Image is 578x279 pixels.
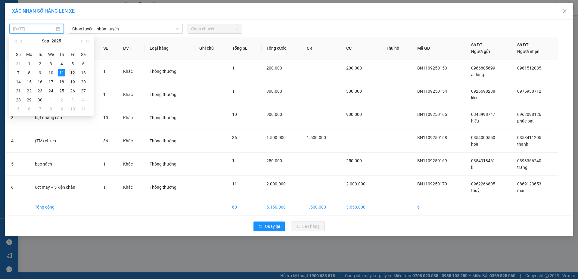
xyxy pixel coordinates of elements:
span: 900.000 [266,112,282,117]
span: 1 [232,66,235,70]
div: 2 [36,60,44,67]
span: BN1109250170 [417,181,447,186]
td: 2025-09-04 [56,59,67,68]
div: 18 [58,78,65,85]
span: trang [517,165,527,170]
span: Chọn tuyến - nhóm tuyến [72,24,179,33]
button: uploadLên hàng [291,222,325,231]
span: BN1109250169 [417,158,447,163]
td: 1 [6,60,30,83]
span: phúc bạt [517,119,534,123]
td: 2025-10-11 [78,104,89,113]
th: Thu hộ [381,37,412,60]
span: 0393366240 [517,158,541,163]
td: Khác [118,83,145,106]
td: 2025-08-31 [13,59,24,68]
th: Loại hàng [145,37,195,60]
span: 300.000 [266,89,282,94]
td: 2025-09-23 [35,86,45,95]
span: BN1109250165 [417,112,447,117]
span: 0348998747 [471,112,495,117]
td: 2025-10-07 [35,104,45,113]
th: SL [98,37,118,60]
div: 28 [15,96,22,104]
div: 1 [26,60,33,67]
div: 8 [26,69,33,76]
td: Thông thường [145,176,195,199]
div: 23 [36,87,44,95]
th: Sa [78,50,89,59]
td: 2025-09-28 [13,95,24,104]
div: 8 [47,105,54,113]
td: 2025-09-27 [78,86,89,95]
th: CC [341,37,381,60]
th: Th [56,50,67,59]
td: 2025-09-10 [45,68,56,77]
td: 6ct máy + 5 kiện chân [30,176,98,199]
td: 2025-09-25 [56,86,67,95]
span: XÁC NHẬN SỐ HÀNG LÊN XE [12,8,75,14]
div: 11 [58,69,65,76]
span: 1 [103,162,106,166]
td: 6 [412,199,466,215]
td: 2025-09-02 [35,59,45,68]
div: 22 [26,87,33,95]
th: STT [6,37,30,60]
span: 0975938712 [517,89,541,94]
span: close [562,9,567,14]
div: 13 [80,69,87,76]
td: 6 [6,176,30,199]
td: Khác [118,106,145,129]
div: 2 [58,96,65,104]
td: 1.500.000 [302,199,341,215]
span: 0353411205 [517,135,541,140]
div: 10 [69,105,76,113]
td: Khác [118,129,145,153]
div: 24 [47,87,54,95]
td: 2025-10-05 [13,104,24,113]
div: 1 [47,96,54,104]
div: 11 [80,105,87,113]
td: 2025-09-21 [13,86,24,95]
div: 14 [15,78,22,85]
div: 17 [47,78,54,85]
span: 0926698288 [471,89,495,94]
span: 1 [232,89,235,94]
td: 3 [6,106,30,129]
td: 2025-09-24 [45,86,56,95]
td: bao sách [30,153,98,176]
div: 5 [15,105,22,113]
td: 2025-09-13 [78,68,89,77]
button: Sep [42,35,49,47]
td: 2025-09-16 [35,77,45,86]
td: 2025-09-29 [24,95,35,104]
div: 4 [58,60,65,67]
td: 2025-09-15 [24,77,35,86]
span: 2.000.000 [266,181,286,186]
span: 1 [103,69,106,74]
th: Tu [35,50,45,59]
th: CR [302,37,341,60]
span: 2.000.000 [346,181,365,186]
td: 2025-09-07 [13,68,24,77]
td: Thông thường [145,83,195,106]
td: (TM) ct keo [30,129,98,153]
td: 2025-10-04 [78,95,89,104]
span: thanh [517,142,528,147]
span: 1.500.000 [307,135,326,140]
div: 19 [69,78,76,85]
span: a dũng [471,72,484,77]
input: 11/09/2025 [13,26,55,32]
span: hiếu [471,119,479,123]
td: 60 [227,199,262,215]
div: 3 [47,60,54,67]
td: Khác [118,176,145,199]
td: 2 [6,83,30,106]
span: 11 [232,181,237,186]
td: 2025-10-08 [45,104,56,113]
span: 0962098126 [517,112,541,117]
div: 12 [69,69,76,76]
div: 3 [69,96,76,104]
td: 2025-10-03 [67,95,78,104]
span: 1 [232,158,235,163]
